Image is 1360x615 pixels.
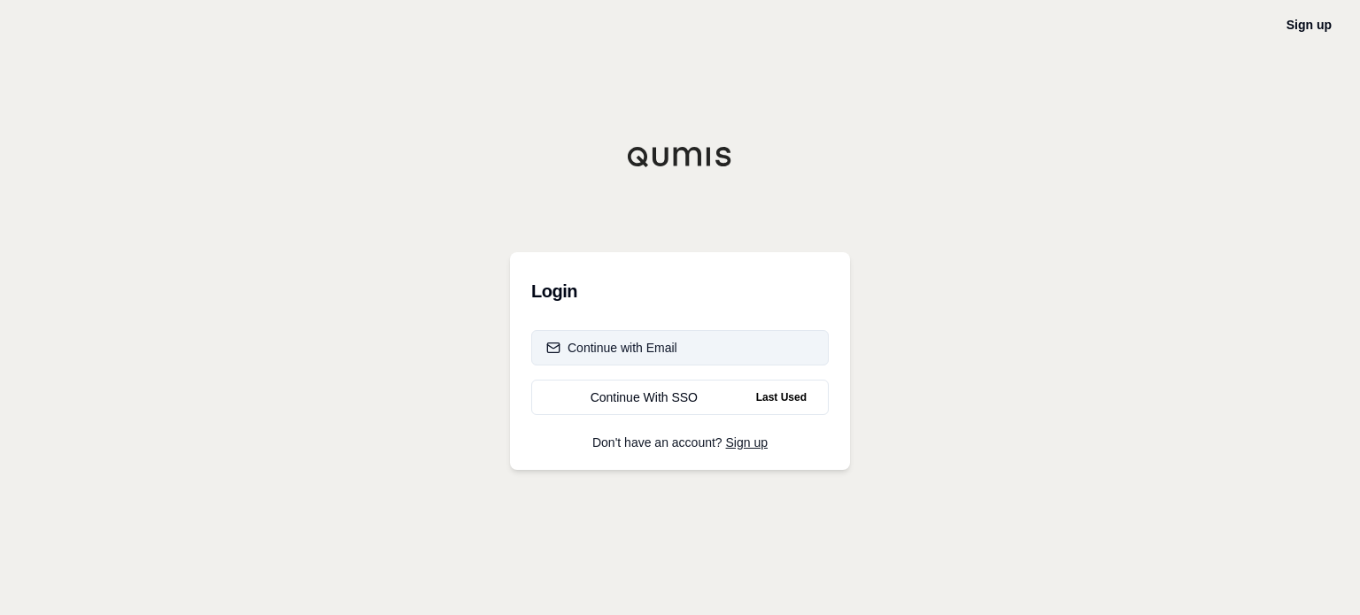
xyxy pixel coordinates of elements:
[531,330,829,365] button: Continue with Email
[531,380,829,415] a: Continue With SSOLast Used
[531,436,829,449] p: Don't have an account?
[1287,18,1332,32] a: Sign up
[726,435,768,450] a: Sign up
[749,387,814,408] span: Last Used
[531,273,829,309] h3: Login
[546,388,742,406] div: Continue With SSO
[546,339,677,357] div: Continue with Email
[627,146,733,167] img: Qumis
